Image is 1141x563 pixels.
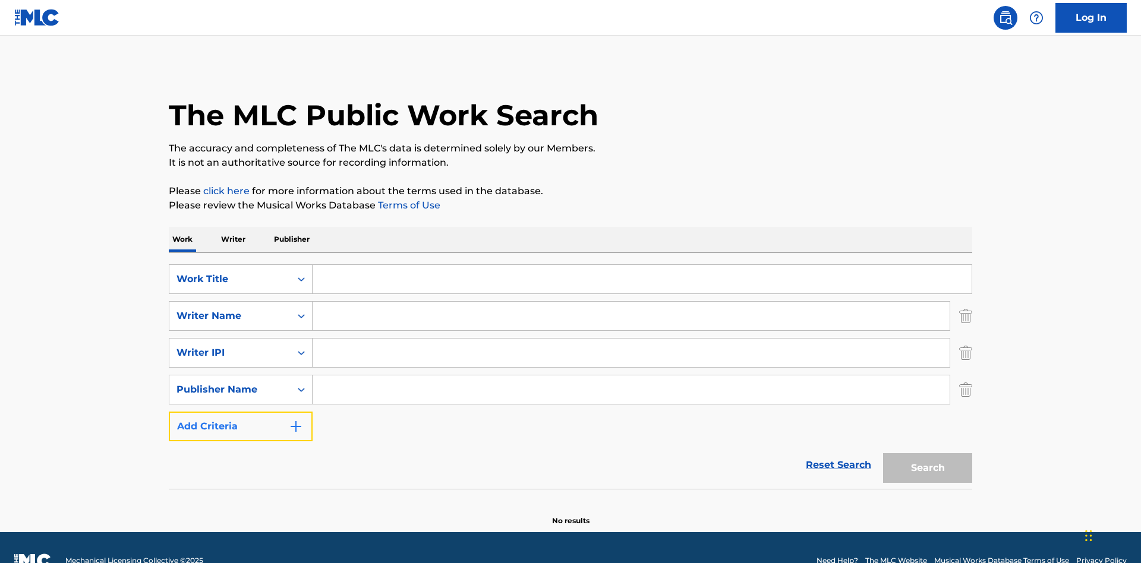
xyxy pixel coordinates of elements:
a: Terms of Use [376,200,440,211]
iframe: Chat Widget [1082,506,1141,563]
p: No results [552,501,590,526]
img: MLC Logo [14,9,60,26]
form: Search Form [169,264,972,489]
button: Add Criteria [169,412,313,441]
div: Writer IPI [176,346,283,360]
div: Help [1025,6,1048,30]
p: Please review the Musical Works Database [169,198,972,213]
a: click here [203,185,250,197]
img: 9d2ae6d4665cec9f34b9.svg [289,419,303,434]
div: Drag [1085,518,1092,553]
div: Writer Name [176,309,283,323]
img: help [1029,11,1044,25]
div: Work Title [176,272,283,286]
img: Delete Criterion [959,338,972,368]
a: Log In [1055,3,1127,33]
p: Work [169,227,196,252]
p: Writer [218,227,249,252]
p: It is not an authoritative source for recording information. [169,156,972,170]
img: search [998,11,1013,25]
p: Please for more information about the terms used in the database. [169,184,972,198]
h1: The MLC Public Work Search [169,97,598,133]
img: Delete Criterion [959,375,972,404]
img: Delete Criterion [959,301,972,331]
p: The accuracy and completeness of The MLC's data is determined solely by our Members. [169,141,972,156]
p: Publisher [270,227,313,252]
div: Publisher Name [176,382,283,397]
a: Public Search [994,6,1017,30]
a: Reset Search [800,452,877,478]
